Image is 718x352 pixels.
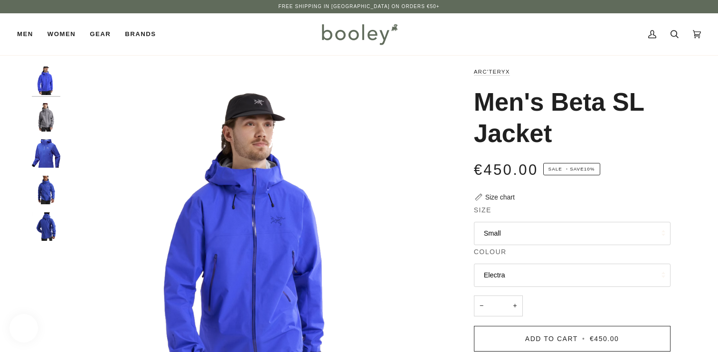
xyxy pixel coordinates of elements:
[474,326,671,352] button: Add to Cart • €450.00
[474,222,671,245] button: Small
[17,13,40,55] a: Men
[318,20,401,48] img: Booley
[474,247,507,257] span: Colour
[32,103,60,132] img: Men's Beta SL Jacket
[564,166,570,171] em: •
[40,13,83,55] a: Women
[83,13,118,55] a: Gear
[47,29,76,39] span: Women
[32,139,60,168] img: Arc'teryx Men's Beta SL Jacket Vitality - Booley Galway
[590,335,619,342] span: €450.00
[485,192,515,202] div: Size chart
[525,335,578,342] span: Add to Cart
[278,3,439,10] p: Free Shipping in [GEOGRAPHIC_DATA] on Orders €50+
[580,335,587,342] span: •
[474,264,671,287] button: Electra
[474,295,523,317] input: Quantity
[474,205,491,215] span: Size
[474,162,538,178] span: €450.00
[90,29,111,39] span: Gear
[9,314,38,342] iframe: Button to open loyalty program pop-up
[474,69,510,75] a: Arc'teryx
[543,163,600,175] span: Save
[32,67,60,95] img: Men's Beta SL Jacket
[125,29,156,39] span: Brands
[474,295,489,317] button: −
[17,29,33,39] span: Men
[507,295,522,317] button: +
[584,166,595,171] span: 10%
[32,212,60,241] img: Arc'teryx Men's Beta SL Jacket Vitality - Booley Galway
[548,166,562,171] span: Sale
[474,86,663,149] h1: Men's Beta SL Jacket
[32,176,60,204] img: Arc'teryx Men's Beta SL Jacket Vitality - Booley Galway
[118,13,163,55] a: Brands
